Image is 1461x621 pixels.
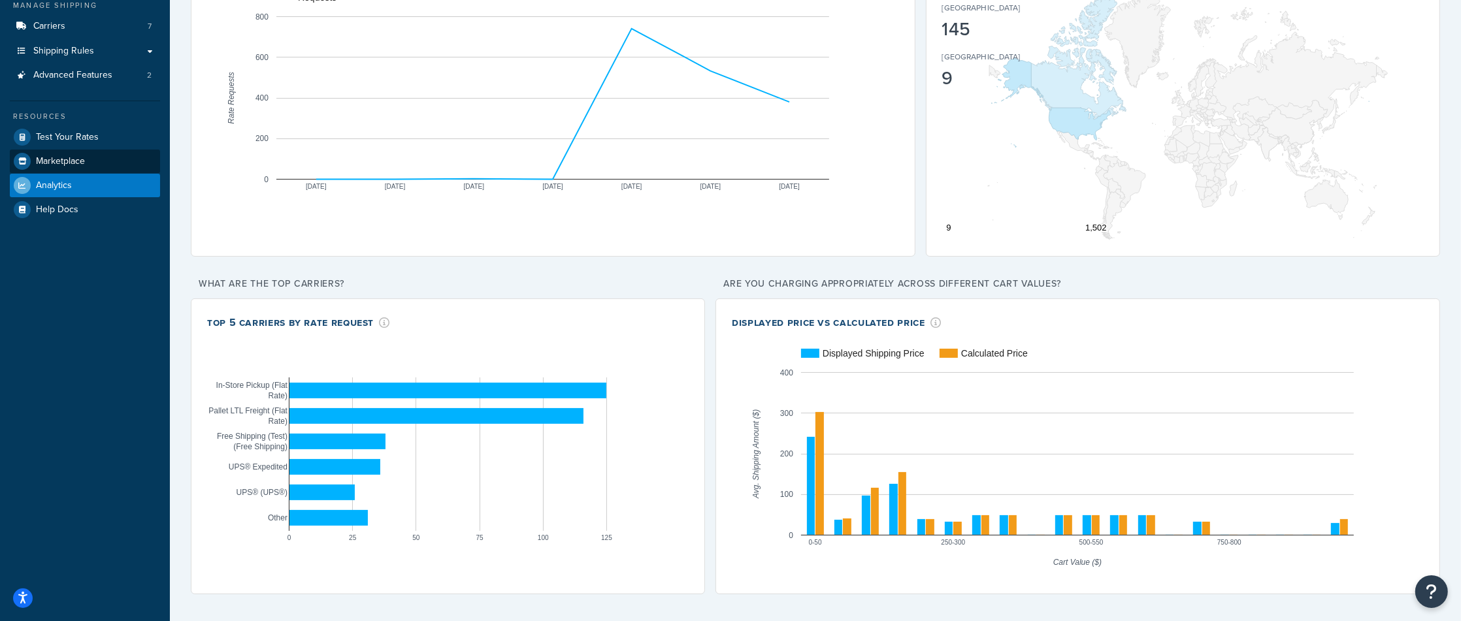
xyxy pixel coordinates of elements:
[33,46,94,57] span: Shipping Rules
[1085,223,1107,232] text: 1,502
[1415,575,1448,608] button: Open Resource Center
[264,175,269,184] text: 0
[780,490,793,499] text: 100
[268,513,287,522] text: Other
[946,223,951,232] text: 9
[942,69,1061,88] div: 9
[33,21,65,32] span: Carriers
[1217,539,1241,547] text: 750-800
[255,12,269,22] text: 800
[601,535,612,542] text: 125
[823,348,925,358] text: Displayed Shipping Price
[36,204,78,215] span: Help Docs
[412,535,420,542] text: 50
[191,275,705,293] p: What are the top carriers?
[780,449,793,458] text: 200
[36,156,85,167] span: Marketplace
[216,381,288,390] text: In-Store Pickup (Flat
[10,63,160,88] a: Advanced Features2
[207,315,390,330] div: Top 5 Carriers by Rate Request
[809,539,822,547] text: 0-50
[385,183,406,191] text: [DATE]
[10,39,160,63] a: Shipping Rules
[752,409,761,499] text: Avg. Shipping Amount ($)
[621,183,642,191] text: [DATE]
[306,183,327,191] text: [DATE]
[255,93,269,103] text: 400
[10,198,160,221] a: Help Docs
[942,51,1021,63] p: [GEOGRAPHIC_DATA]
[1053,558,1102,567] text: Cart Value ($)
[942,2,1021,14] p: [GEOGRAPHIC_DATA]
[147,70,152,81] span: 2
[10,174,160,197] a: Analytics
[1079,539,1104,547] text: 500-550
[942,20,1061,39] div: 145
[255,53,269,62] text: 600
[208,406,287,415] text: Pallet LTL Freight (Flat
[36,180,72,191] span: Analytics
[942,539,966,547] text: 250-300
[476,535,484,542] text: 75
[715,275,1440,293] p: Are you charging appropriately across different cart values?
[10,111,160,122] div: Resources
[36,132,99,143] span: Test Your Rates
[237,488,287,497] text: UPS® (UPS®)
[10,125,160,149] a: Test Your Rates
[217,432,287,441] text: Free Shipping (Test)
[10,14,160,39] a: Carriers7
[10,14,160,39] li: Carriers
[542,183,563,191] text: [DATE]
[961,348,1028,358] text: Calculated Price
[255,134,269,143] text: 200
[779,183,800,191] text: [DATE]
[269,417,287,426] text: Rate)
[349,535,357,542] text: 25
[464,183,485,191] text: [DATE]
[732,315,941,330] div: Displayed Price vs Calculated Price
[10,150,160,173] a: Marketplace
[780,368,793,377] text: 400
[269,391,287,400] text: Rate)
[789,531,794,540] text: 0
[700,183,721,191] text: [DATE]
[207,330,689,578] svg: A chart.
[287,535,291,542] text: 0
[229,462,287,471] text: UPS® Expedited
[780,409,793,418] text: 300
[732,330,1423,578] svg: A chart.
[148,21,152,32] span: 7
[233,442,287,451] text: (Free Shipping)
[33,70,112,81] span: Advanced Features
[227,72,236,123] text: Rate Requests
[10,63,160,88] li: Advanced Features
[538,535,549,542] text: 100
